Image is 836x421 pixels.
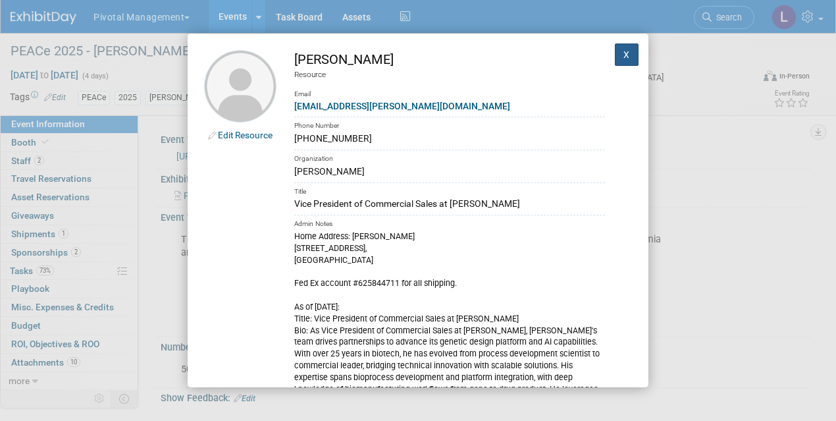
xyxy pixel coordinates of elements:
div: Email [294,80,605,99]
img: Imroz Ghangas [204,50,276,123]
button: X [615,43,639,66]
div: Admin Notes [294,215,605,230]
div: Resource [294,69,605,80]
div: Vice President of Commercial Sales at [PERSON_NAME] [294,197,605,211]
div: Title [294,182,605,198]
a: Edit Resource [218,130,273,140]
a: [EMAIL_ADDRESS][PERSON_NAME][DOMAIN_NAME] [294,101,510,111]
div: Organization [294,150,605,165]
div: [PHONE_NUMBER] [294,132,605,146]
div: Phone Number [294,117,605,132]
div: [PERSON_NAME] [294,165,605,179]
div: [PERSON_NAME] [294,50,605,69]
